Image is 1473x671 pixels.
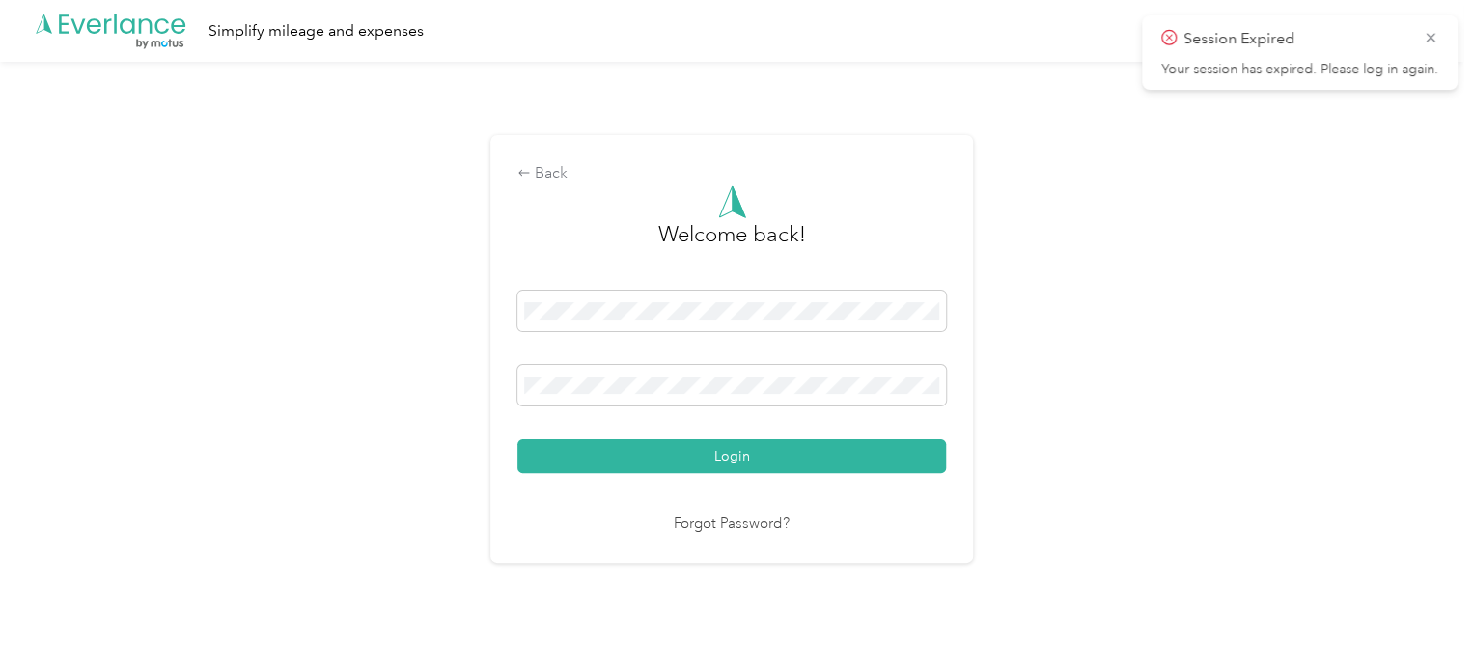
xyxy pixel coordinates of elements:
div: Simplify mileage and expenses [208,19,424,43]
a: Forgot Password? [674,514,790,536]
div: Back [517,162,946,185]
button: Login [517,439,946,473]
p: Your session has expired. Please log in again. [1161,61,1438,78]
h3: greeting [658,218,806,270]
p: Session Expired [1183,27,1409,51]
